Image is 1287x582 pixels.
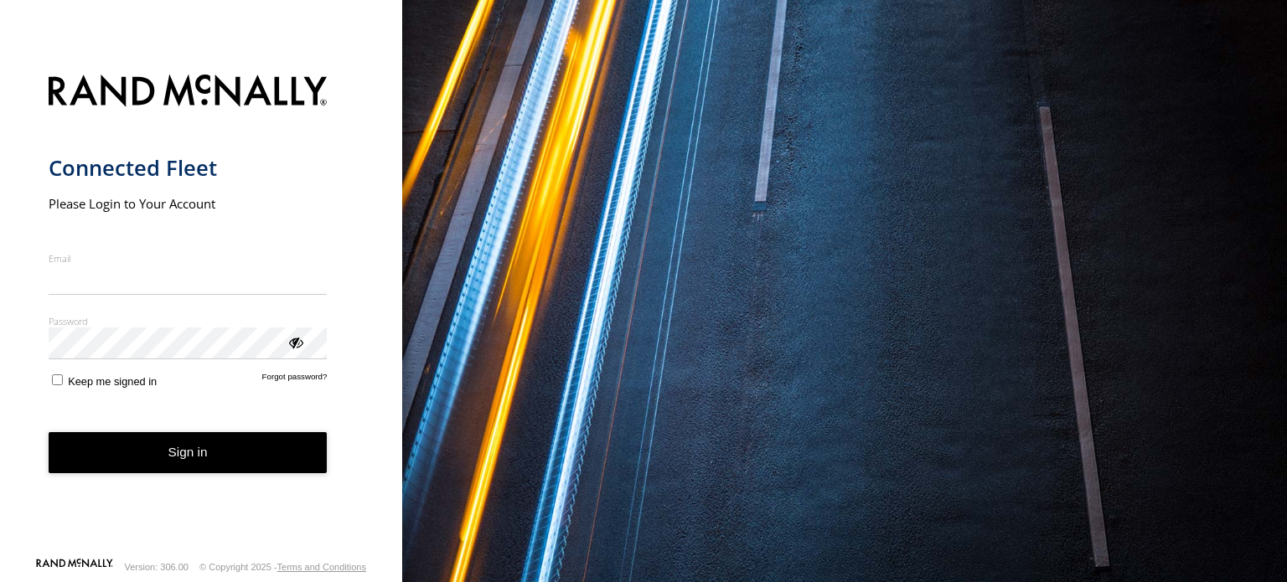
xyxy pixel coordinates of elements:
label: Email [49,252,328,265]
form: main [49,64,354,557]
input: Keep me signed in [52,374,63,385]
span: Keep me signed in [68,375,157,388]
div: © Copyright 2025 - [199,562,366,572]
a: Visit our Website [36,559,113,575]
div: Version: 306.00 [125,562,189,572]
a: Terms and Conditions [277,562,366,572]
a: Forgot password? [262,372,328,388]
img: Rand McNally [49,71,328,114]
h1: Connected Fleet [49,154,328,182]
h2: Please Login to Your Account [49,195,328,212]
label: Password [49,315,328,327]
div: ViewPassword [287,333,303,350]
button: Sign in [49,432,328,473]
